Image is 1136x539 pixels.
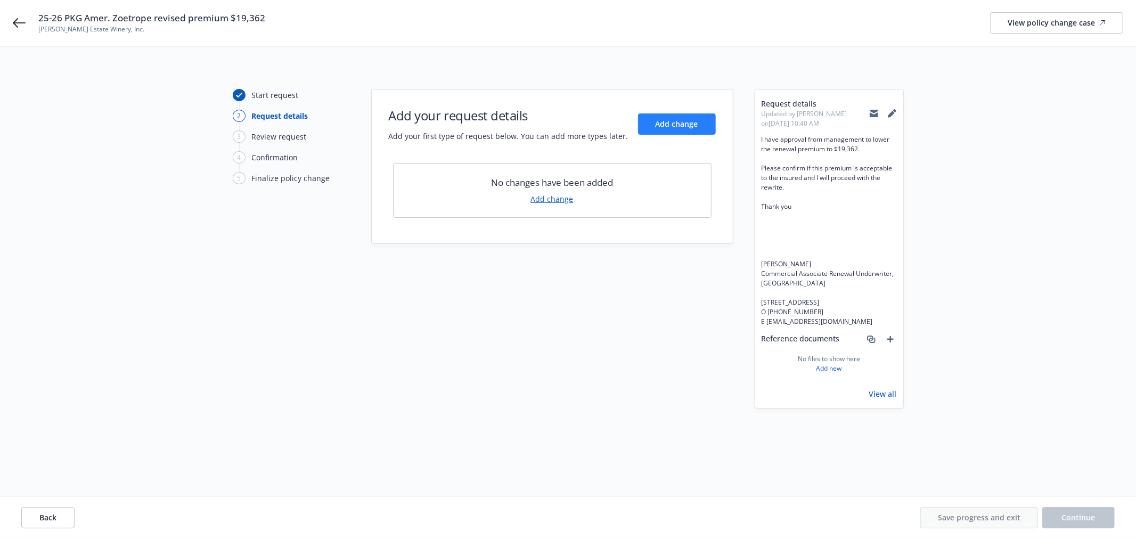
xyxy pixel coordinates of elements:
[762,109,869,128] span: Updated by [PERSON_NAME] on [DATE] 10:40 AM
[1042,507,1115,528] button: Continue
[638,113,716,135] button: Add change
[252,110,308,121] div: Request details
[39,512,56,522] span: Back
[233,130,246,143] div: 3
[762,333,840,346] span: Reference documents
[884,333,897,346] a: add
[816,364,842,373] a: Add new
[990,12,1123,34] a: View policy change case
[233,172,246,184] div: 5
[531,193,574,205] a: Add change
[233,151,246,164] div: 4
[21,507,75,528] button: Back
[491,176,613,189] span: No changes have been added
[869,388,897,399] a: View all
[389,130,628,142] span: Add your first type of request below. You can add more types later.
[252,173,330,184] div: Finalize policy change
[762,98,869,109] span: Request details
[389,107,628,124] h1: Add your request details
[656,119,698,129] span: Add change
[252,131,307,142] div: Review request
[798,354,860,364] span: No files to show here
[762,135,897,326] span: I have approval from management to lower the renewal premium to $19,362. Please confirm if this p...
[938,512,1020,522] span: Save progress and exit
[38,24,265,34] span: [PERSON_NAME] Estate Winery, Inc.
[252,152,298,163] div: Confirmation
[920,507,1038,528] button: Save progress and exit
[252,89,299,101] div: Start request
[233,110,246,122] div: 2
[865,333,878,346] a: associate
[38,12,265,24] span: 25-26 PKG Amer. Zoetrope revised premium $19,362
[1062,512,1096,522] span: Continue
[1008,13,1106,33] div: View policy change case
